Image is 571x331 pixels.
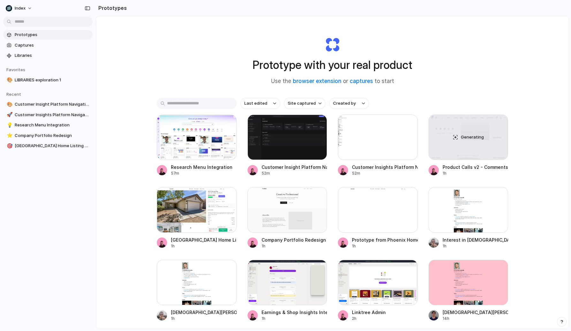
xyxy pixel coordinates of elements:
span: Generating [461,134,484,140]
span: Customer Insights Platform Navigation Revamp [15,112,90,118]
div: 1h [352,243,418,249]
div: Linktree Admin [352,309,386,316]
button: 🚀 [6,112,12,118]
span: Company Portfolio Redesign [15,132,90,139]
button: Created by [329,98,369,109]
span: LIBRARIES exploration 1 [15,77,90,83]
div: 🎯 [7,142,11,150]
button: Site captured [284,98,325,109]
a: 🎨Customer Insight Platform Navigation Revamp [3,100,93,109]
h2: Prototypes [96,4,127,12]
h1: Prototype with your real product [253,56,412,73]
div: ⭐ [7,132,11,139]
div: Customer Insights Platform Navigation Revamp [352,164,418,170]
div: 1h [443,243,508,249]
a: Research Menu IntegrationResearch Menu Integration57m [157,115,237,176]
button: 🎨 [6,101,12,108]
div: [GEOGRAPHIC_DATA] Home Listing Optimization [171,237,237,243]
a: Linktree AdminLinktree Admin2h [338,260,418,321]
a: Libraries [3,51,93,60]
span: Recent [6,92,21,97]
span: Created by [333,100,356,107]
a: captures [350,78,373,84]
div: Prototype from Phoenix Homes Market [352,237,418,243]
a: Prototypes [3,30,93,40]
span: Favorites [6,67,25,72]
div: 57m [171,170,232,176]
div: 2h [352,316,386,321]
a: browser extension [293,78,341,84]
span: Index [15,5,26,11]
span: Site captured [288,100,316,107]
span: Research Menu Integration [15,122,90,128]
span: Use the or to start [271,77,394,86]
a: 🎨LIBRARIES exploration 1 [3,75,93,85]
span: [GEOGRAPHIC_DATA] Home Listing Optimization [15,143,90,149]
span: Last edited [244,100,267,107]
a: Captures [3,41,93,50]
button: ⭐ [6,132,12,139]
div: 1h [171,243,237,249]
div: [DEMOGRAPHIC_DATA][PERSON_NAME] Interests - Pink Background [443,309,508,316]
div: 🚀 [7,111,11,118]
a: 💡Research Menu Integration [3,120,93,130]
div: Product Calls v2 - Comments Panel [443,164,508,170]
div: 1h [443,170,508,176]
a: Interest in Christian IaculloInterest in [DEMOGRAPHIC_DATA][PERSON_NAME]1h [429,187,508,249]
a: Customer Insights Platform Navigation RevampCustomer Insights Platform Navigation Revamp52m [338,115,418,176]
a: 🚀Customer Insights Platform Navigation Revamp [3,110,93,120]
a: 🎯[GEOGRAPHIC_DATA] Home Listing Optimization [3,141,93,151]
div: Research Menu Integration [171,164,232,170]
div: 52m [352,170,418,176]
a: Customer Insight Platform Navigation RevampCustomer Insight Platform Navigation Revamp52m [247,115,327,176]
div: 🎨 [7,76,11,84]
div: [DEMOGRAPHIC_DATA][PERSON_NAME] Profile Preview [171,309,237,316]
span: Captures [15,42,90,49]
div: 🎨 [7,101,11,108]
div: 14h [443,316,508,321]
span: Prototypes [15,32,90,38]
span: Customer Insight Platform Navigation Revamp [15,101,90,108]
a: Prototype from Phoenix Homes MarketPrototype from Phoenix Homes Market1h [338,187,418,249]
button: Last edited [240,98,280,109]
span: Libraries [15,52,90,59]
a: San Tan Valley Home Listing Optimization[GEOGRAPHIC_DATA] Home Listing Optimization1h [157,187,237,249]
a: Christian Iacullo Profile Preview[DEMOGRAPHIC_DATA][PERSON_NAME] Profile Preview1h [157,260,237,321]
button: Index [3,3,35,13]
button: 💡 [6,122,12,128]
button: 🎨 [6,77,12,83]
div: Customer Insight Platform Navigation Revamp [262,164,327,170]
a: Product Calls v2 - Comments PanelGeneratingProduct Calls v2 - Comments Panel1h [429,115,508,176]
a: Christian Iacullo Interests - Pink Background[DEMOGRAPHIC_DATA][PERSON_NAME] Interests - Pink Bac... [429,260,508,321]
button: 🎯 [6,143,12,149]
div: 52m [262,170,327,176]
a: Earnings & Shop Insights IntegrationEarnings & Shop Insights Integration1h [247,260,327,321]
div: 1h [171,316,237,321]
div: Company Portfolio Redesign [262,237,326,243]
div: Interest in [DEMOGRAPHIC_DATA][PERSON_NAME] [443,237,508,243]
div: 1h [262,316,327,321]
div: 1h [262,243,326,249]
a: Company Portfolio RedesignCompany Portfolio Redesign1h [247,187,327,249]
div: Earnings & Shop Insights Integration [262,309,327,316]
div: 💡 [7,122,11,129]
a: ⭐Company Portfolio Redesign [3,131,93,140]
